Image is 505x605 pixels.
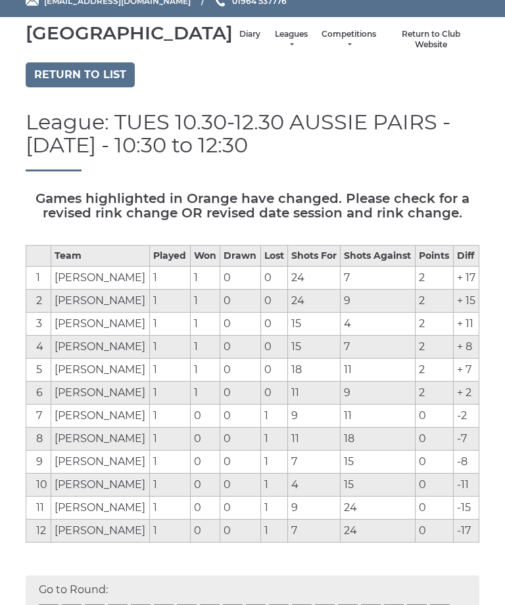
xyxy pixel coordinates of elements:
th: Team [51,246,150,267]
td: + 11 [453,313,479,336]
td: 0 [416,428,453,451]
td: 0 [220,520,260,543]
td: -2 [453,405,479,428]
td: 9 [287,497,341,520]
td: 1 [150,474,190,497]
td: + 2 [453,382,479,405]
a: Leagues [274,29,308,51]
td: 7 [26,405,51,428]
td: 18 [341,428,416,451]
td: 4 [26,336,51,359]
td: 0 [260,382,287,405]
td: 12 [26,520,51,543]
h1: League: TUES 10.30-12.30 AUSSIE PAIRS - [DATE] - 10:30 to 12:30 [26,110,479,171]
th: Lost [260,246,287,267]
td: 24 [287,267,341,290]
td: 9 [341,382,416,405]
td: 0 [220,497,260,520]
td: 18 [287,359,341,382]
td: 0 [220,267,260,290]
td: 11 [287,382,341,405]
td: 15 [287,336,341,359]
td: 4 [341,313,416,336]
td: 0 [220,474,260,497]
td: 0 [416,451,453,474]
td: 15 [287,313,341,336]
td: 0 [220,382,260,405]
td: 3 [26,313,51,336]
td: 8 [26,428,51,451]
td: 1 [150,382,190,405]
td: 1 [150,497,190,520]
td: 0 [220,428,260,451]
th: Diff [453,246,479,267]
td: 11 [26,497,51,520]
td: [PERSON_NAME] [51,290,150,313]
td: [PERSON_NAME] [51,359,150,382]
a: Diary [239,29,260,40]
td: 1 [260,428,287,451]
td: 0 [416,497,453,520]
td: 0 [220,405,260,428]
td: -7 [453,428,479,451]
td: -15 [453,497,479,520]
td: 9 [26,451,51,474]
td: [PERSON_NAME] [51,451,150,474]
td: + 17 [453,267,479,290]
td: 1 [190,382,220,405]
td: 1 [150,428,190,451]
td: 11 [341,405,416,428]
td: 0 [220,313,260,336]
td: 0 [190,451,220,474]
td: 1 [190,290,220,313]
td: 7 [341,336,416,359]
td: [PERSON_NAME] [51,267,150,290]
td: 2 [416,267,453,290]
td: [PERSON_NAME] [51,520,150,543]
td: 0 [416,520,453,543]
a: Competitions [322,29,376,51]
td: 9 [287,405,341,428]
td: 1 [150,313,190,336]
td: + 7 [453,359,479,382]
td: 1 [26,267,51,290]
td: 1 [190,267,220,290]
td: [PERSON_NAME] [51,405,150,428]
td: -17 [453,520,479,543]
td: 0 [260,290,287,313]
a: Return to Club Website [389,29,473,51]
h5: Games highlighted in Orange have changed. Please check for a revised rink change OR revised date ... [26,191,479,220]
td: + 15 [453,290,479,313]
td: 0 [416,405,453,428]
th: Won [190,246,220,267]
td: -11 [453,474,479,497]
td: 1 [150,336,190,359]
td: 11 [287,428,341,451]
td: + 8 [453,336,479,359]
td: 0 [190,497,220,520]
th: Points [416,246,453,267]
td: 24 [341,520,416,543]
td: 1 [260,405,287,428]
td: 0 [416,474,453,497]
td: 0 [260,359,287,382]
td: 24 [341,497,416,520]
td: [PERSON_NAME] [51,474,150,497]
td: [PERSON_NAME] [51,428,150,451]
td: 6 [26,382,51,405]
th: Shots Against [341,246,416,267]
td: 0 [260,267,287,290]
td: 2 [416,359,453,382]
td: [PERSON_NAME] [51,382,150,405]
td: [PERSON_NAME] [51,336,150,359]
a: Return to list [26,62,135,87]
td: 15 [341,451,416,474]
td: 1 [150,451,190,474]
td: 1 [150,359,190,382]
div: [GEOGRAPHIC_DATA] [26,23,233,43]
td: 9 [341,290,416,313]
th: Shots For [287,246,341,267]
td: [PERSON_NAME] [51,313,150,336]
td: 1 [190,359,220,382]
td: 2 [416,382,453,405]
